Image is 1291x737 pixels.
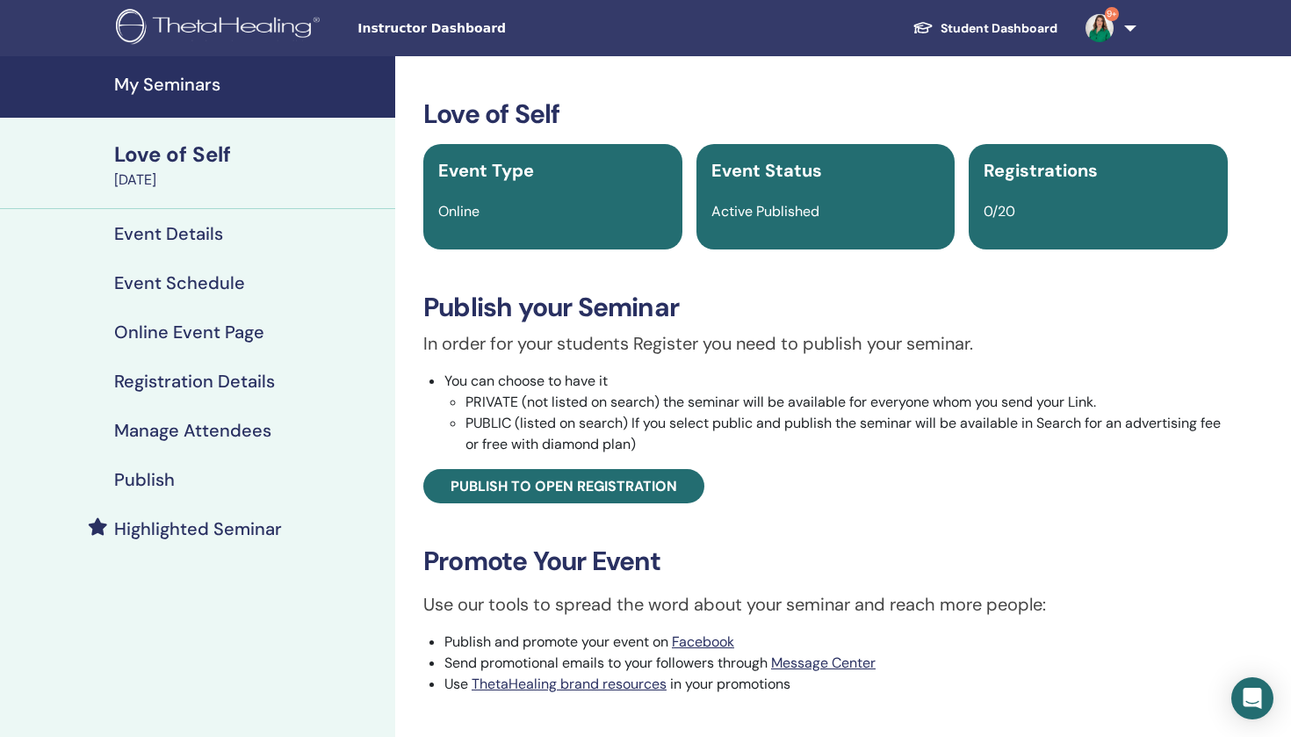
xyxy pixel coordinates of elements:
li: Send promotional emails to your followers through [444,653,1228,674]
span: Active Published [711,202,819,220]
div: [DATE] [114,170,385,191]
h3: Publish your Seminar [423,292,1228,323]
div: Love of Self [114,140,385,170]
li: PRIVATE (not listed on search) the seminar will be available for everyone whom you send your Link. [465,392,1228,413]
h4: Online Event Page [114,322,264,343]
p: In order for your students Register you need to publish your seminar. [423,330,1228,357]
span: Event Status [711,159,822,182]
img: logo.png [116,9,326,48]
span: Event Type [438,159,534,182]
span: 0/20 [984,202,1015,220]
p: Use our tools to spread the word about your seminar and reach more people: [423,591,1228,618]
h4: Highlighted Seminar [114,518,282,539]
h4: Event Schedule [114,272,245,293]
a: Publish to open registration [423,469,704,503]
h4: My Seminars [114,74,385,95]
span: Instructor Dashboard [357,19,621,38]
span: 9+ [1105,7,1119,21]
li: PUBLIC (listed on search) If you select public and publish the seminar will be available in Searc... [465,413,1228,455]
img: default.jpg [1085,14,1114,42]
h3: Love of Self [423,98,1228,130]
h3: Promote Your Event [423,546,1228,577]
a: ThetaHealing brand resources [472,675,667,693]
a: Student Dashboard [898,12,1071,45]
img: graduation-cap-white.svg [912,20,934,35]
span: Publish to open registration [451,477,677,495]
h4: Registration Details [114,371,275,392]
a: Facebook [672,632,734,651]
span: Registrations [984,159,1098,182]
li: Publish and promote your event on [444,632,1228,653]
div: Open Intercom Messenger [1231,677,1273,719]
span: Online [438,202,480,220]
li: You can choose to have it [444,371,1228,455]
h4: Manage Attendees [114,420,271,441]
a: Love of Self[DATE] [104,140,395,191]
a: Message Center [771,654,876,672]
h4: Publish [114,469,175,490]
li: Use in your promotions [444,674,1228,695]
h4: Event Details [114,223,223,244]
